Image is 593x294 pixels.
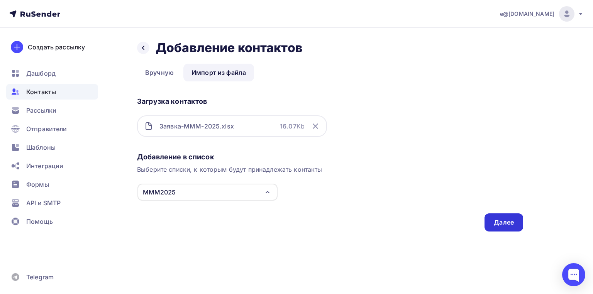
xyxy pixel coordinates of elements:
div: МММ2025 [143,188,176,197]
div: Загрузка контактов [137,97,523,106]
span: Рассылки [26,106,56,115]
a: Импорт из файла [183,64,254,81]
a: Формы [6,177,98,192]
a: Рассылки [6,103,98,118]
div: Далее [494,218,514,227]
span: Контакты [26,87,56,96]
div: Заявка-МММ-2025.xlsx [159,122,234,131]
a: Шаблоны [6,140,98,155]
span: Шаблоны [26,143,56,152]
a: e@[DOMAIN_NAME] [500,6,584,22]
a: Вручную [137,64,182,81]
div: Добавление в список [137,152,523,162]
h2: Добавление контактов [156,40,303,56]
span: Помощь [26,217,53,226]
button: МММ2025 [137,183,278,201]
div: Kb [280,122,305,131]
span: Telegram [26,272,54,282]
span: Дашборд [26,69,56,78]
a: Отправители [6,121,98,137]
strong: 16.07 [280,122,296,130]
a: Дашборд [6,66,98,81]
span: Формы [26,180,49,189]
span: e@[DOMAIN_NAME] [500,10,554,18]
span: Отправители [26,124,67,133]
div: Выберите списки, к которым будут принадлежать контакты [137,165,523,174]
a: Контакты [6,84,98,100]
span: API и SMTP [26,198,61,208]
div: Создать рассылку [28,42,85,52]
span: Интеграции [26,161,63,171]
